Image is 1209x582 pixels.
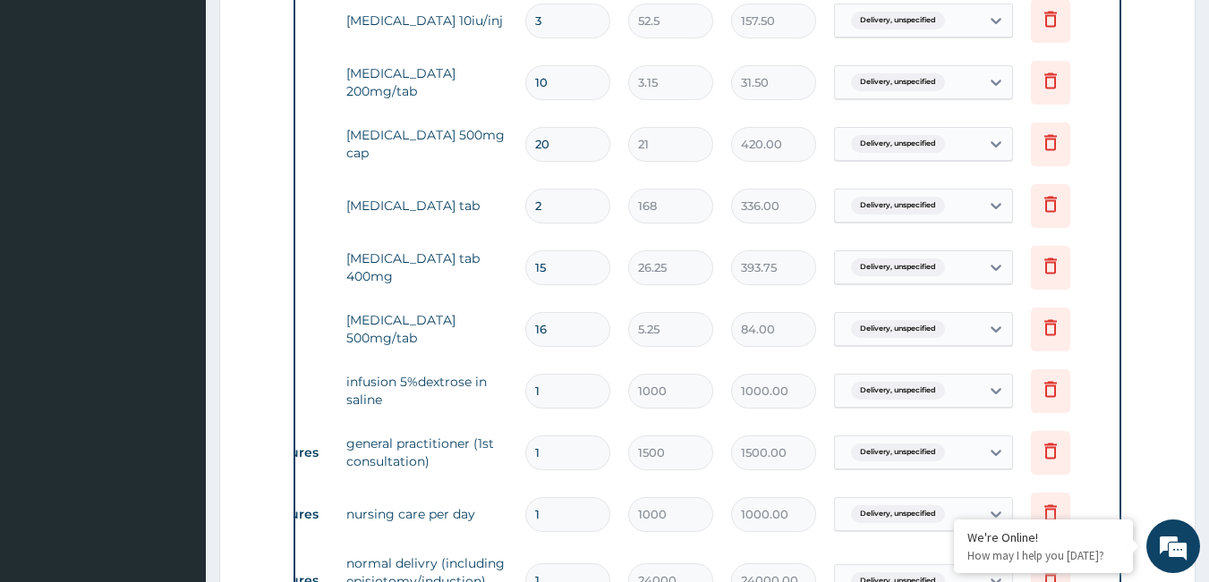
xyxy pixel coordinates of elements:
span: Delivery, unspecified [851,197,945,215]
td: [MEDICAL_DATA] 200mg/tab [337,55,516,109]
td: general practitioner (1st consultation) [337,426,516,479]
td: [MEDICAL_DATA] 10iu/inj [337,3,516,38]
span: Delivery, unspecified [851,258,945,276]
td: [MEDICAL_DATA] tab [337,188,516,224]
span: Delivery, unspecified [851,12,945,30]
div: Minimize live chat window [294,9,336,52]
span: Delivery, unspecified [851,135,945,153]
td: nursing care per day [337,496,516,532]
td: [MEDICAL_DATA] 500mg/tab [337,302,516,356]
textarea: Type your message and hit 'Enter' [9,390,341,452]
span: We're online! [104,176,247,357]
div: We're Online! [967,529,1120,545]
span: Delivery, unspecified [851,505,945,523]
td: [MEDICAL_DATA] tab 400mg [337,240,516,294]
span: Delivery, unspecified [851,443,945,461]
td: [MEDICAL_DATA] 500mg cap [337,117,516,171]
span: Delivery, unspecified [851,73,945,91]
span: Delivery, unspecified [851,382,945,400]
div: Chat with us now [93,100,301,123]
span: Delivery, unspecified [851,320,945,338]
img: d_794563401_company_1708531726252_794563401 [33,89,72,134]
p: How may I help you today? [967,548,1120,563]
td: infusion 5%dextrose in saline [337,364,516,418]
